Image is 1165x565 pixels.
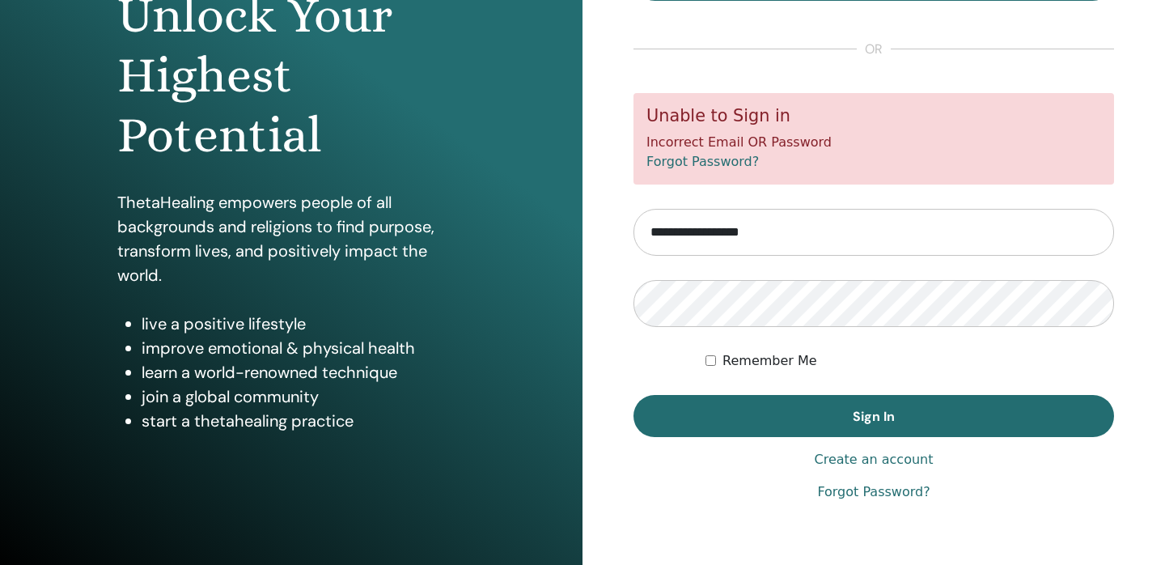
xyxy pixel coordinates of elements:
[646,154,759,169] a: Forgot Password?
[646,106,1101,126] h5: Unable to Sign in
[722,351,817,371] label: Remember Me
[117,190,465,287] p: ThetaHealing empowers people of all backgrounds and religions to find purpose, transform lives, a...
[814,450,933,469] a: Create an account
[633,395,1114,437] button: Sign In
[142,312,465,336] li: live a positive lifestyle
[857,40,891,59] span: or
[142,360,465,384] li: learn a world-renowned technique
[142,336,465,360] li: improve emotional & physical health
[817,482,930,502] a: Forgot Password?
[633,93,1114,185] div: Incorrect Email OR Password
[142,384,465,409] li: join a global community
[142,409,465,433] li: start a thetahealing practice
[853,408,895,425] span: Sign In
[705,351,1114,371] div: Keep me authenticated indefinitely or until I manually logout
